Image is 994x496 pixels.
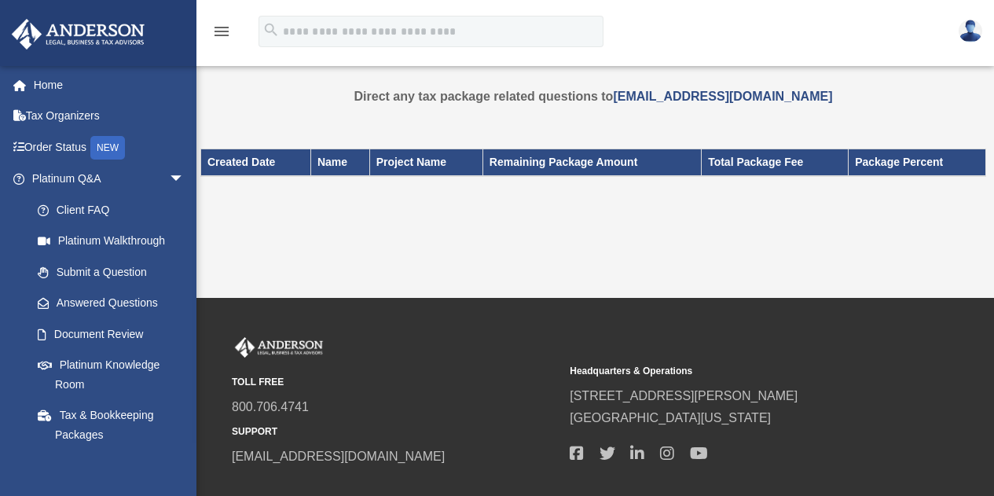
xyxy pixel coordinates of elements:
[22,194,208,226] a: Client FAQ
[354,90,833,103] strong: Direct any tax package related questions to
[201,149,311,176] th: Created Date
[262,21,280,39] i: search
[7,19,149,50] img: Anderson Advisors Platinum Portal
[22,350,208,400] a: Platinum Knowledge Room
[849,149,986,176] th: Package Percent
[232,337,326,358] img: Anderson Advisors Platinum Portal
[11,163,208,195] a: Platinum Q&Aarrow_drop_down
[11,101,208,132] a: Tax Organizers
[11,131,208,163] a: Order StatusNEW
[11,69,208,101] a: Home
[232,450,445,463] a: [EMAIL_ADDRESS][DOMAIN_NAME]
[22,226,208,257] a: Platinum Walkthrough
[90,136,125,160] div: NEW
[613,90,832,103] a: [EMAIL_ADDRESS][DOMAIN_NAME]
[570,389,798,402] a: [STREET_ADDRESS][PERSON_NAME]
[22,256,208,288] a: Submit a Question
[22,288,208,319] a: Answered Questions
[570,363,897,380] small: Headquarters & Operations
[232,400,309,413] a: 800.706.4741
[702,149,849,176] th: Total Package Fee
[22,400,200,450] a: Tax & Bookkeeping Packages
[570,411,771,424] a: [GEOGRAPHIC_DATA][US_STATE]
[22,318,208,350] a: Document Review
[232,374,559,391] small: TOLL FREE
[369,149,482,176] th: Project Name
[232,424,559,440] small: SUPPORT
[482,149,701,176] th: Remaining Package Amount
[310,149,369,176] th: Name
[212,22,231,41] i: menu
[169,163,200,196] span: arrow_drop_down
[959,20,982,42] img: User Pic
[212,28,231,41] a: menu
